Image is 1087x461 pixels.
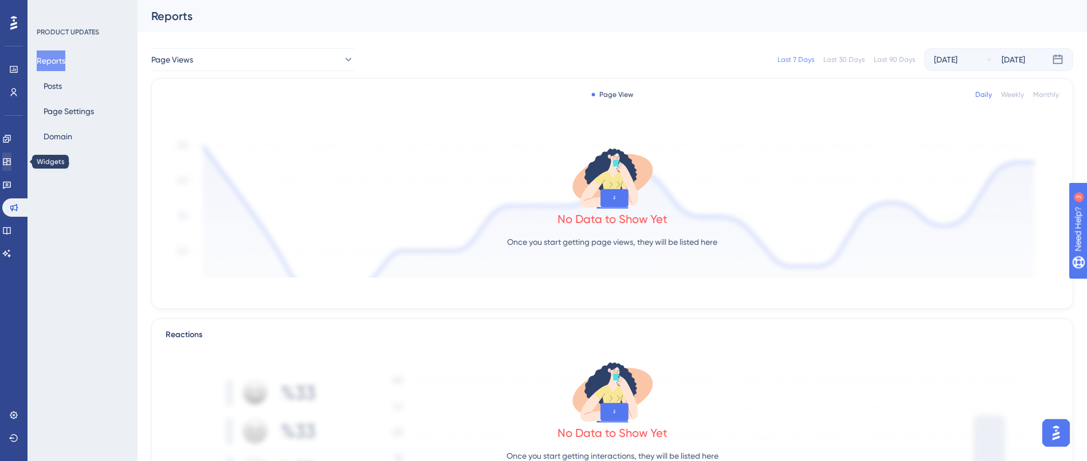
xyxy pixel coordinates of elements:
[934,53,957,67] div: [DATE]
[558,425,668,441] div: No Data to Show Yet
[80,6,83,15] div: 3
[1002,53,1025,67] div: [DATE]
[1033,90,1059,99] div: Monthly
[37,126,79,147] button: Domain
[151,8,1045,24] div: Reports
[1001,90,1024,99] div: Weekly
[37,76,69,96] button: Posts
[1039,416,1073,450] iframe: UserGuiding AI Assistant Launcher
[37,28,99,37] div: PRODUCT UPDATES
[37,50,65,71] button: Reports
[558,211,668,227] div: No Data to Show Yet
[151,48,354,71] button: Page Views
[778,55,814,64] div: Last 7 Days
[37,101,101,122] button: Page Settings
[975,90,992,99] div: Daily
[166,328,1059,342] div: Reactions
[823,55,865,64] div: Last 30 Days
[27,3,72,17] span: Need Help?
[151,53,193,67] span: Page Views
[591,90,633,99] div: Page View
[507,235,717,249] p: Once you start getting page views, they will be listed here
[874,55,915,64] div: Last 90 Days
[37,151,76,172] button: Access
